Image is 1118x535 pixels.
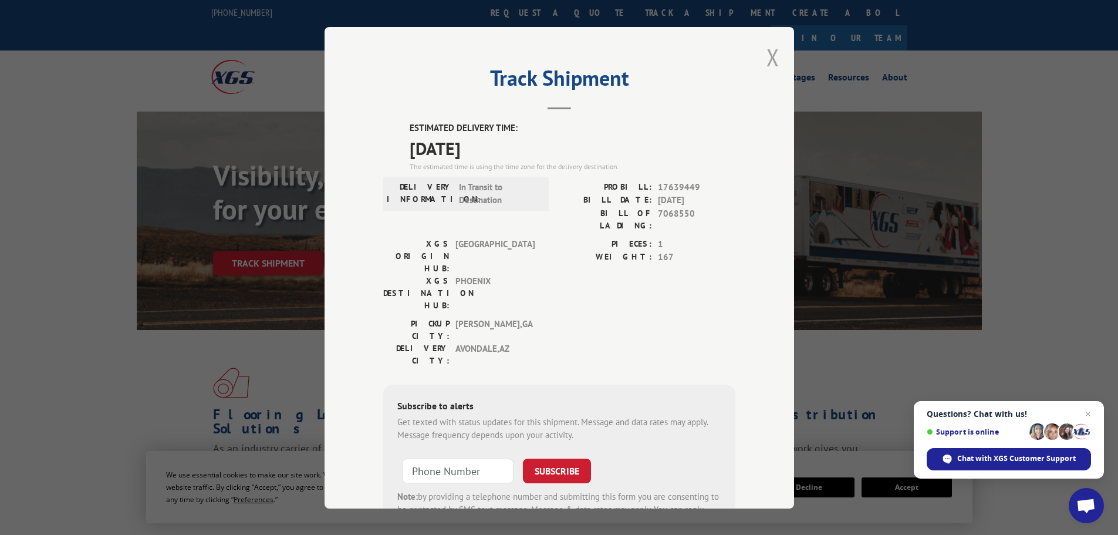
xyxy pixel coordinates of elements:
div: by providing a telephone number and submitting this form you are consenting to be contacted by SM... [397,490,721,530]
span: 7068550 [658,207,735,231]
span: [DATE] [658,194,735,207]
span: AVONDALE , AZ [455,342,535,366]
label: XGS DESTINATION HUB: [383,274,450,311]
span: [PERSON_NAME] , GA [455,317,535,342]
label: PIECES: [559,237,652,251]
div: Subscribe to alerts [397,398,721,415]
span: [GEOGRAPHIC_DATA] [455,237,535,274]
strong: Note: [397,490,418,502]
label: ESTIMATED DELIVERY TIME: [410,122,735,135]
span: 1 [658,237,735,251]
label: BILL DATE: [559,194,652,207]
div: The estimated time is using the time zone for the delivery destination. [410,161,735,171]
span: Close chat [1081,407,1095,421]
span: 17639449 [658,180,735,194]
div: Get texted with status updates for this shipment. Message and data rates may apply. Message frequ... [397,415,721,442]
label: XGS ORIGIN HUB: [383,237,450,274]
label: BILL OF LADING: [559,207,652,231]
span: 167 [658,251,735,264]
span: [DATE] [410,134,735,161]
label: DELIVERY CITY: [383,342,450,366]
label: PROBILL: [559,180,652,194]
span: Chat with XGS Customer Support [957,453,1076,464]
label: DELIVERY INFORMATION: [387,180,453,207]
button: Close modal [766,42,779,73]
label: WEIGHT: [559,251,652,264]
input: Phone Number [402,458,514,483]
span: Questions? Chat with us! [927,409,1091,419]
div: Chat with XGS Customer Support [927,448,1091,470]
label: PICKUP CITY: [383,317,450,342]
button: SUBSCRIBE [523,458,591,483]
span: Support is online [927,428,1025,436]
h2: Track Shipment [383,70,735,92]
div: Open chat [1069,488,1104,523]
span: In Transit to Destination [459,180,538,207]
span: PHOENIX [455,274,535,311]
